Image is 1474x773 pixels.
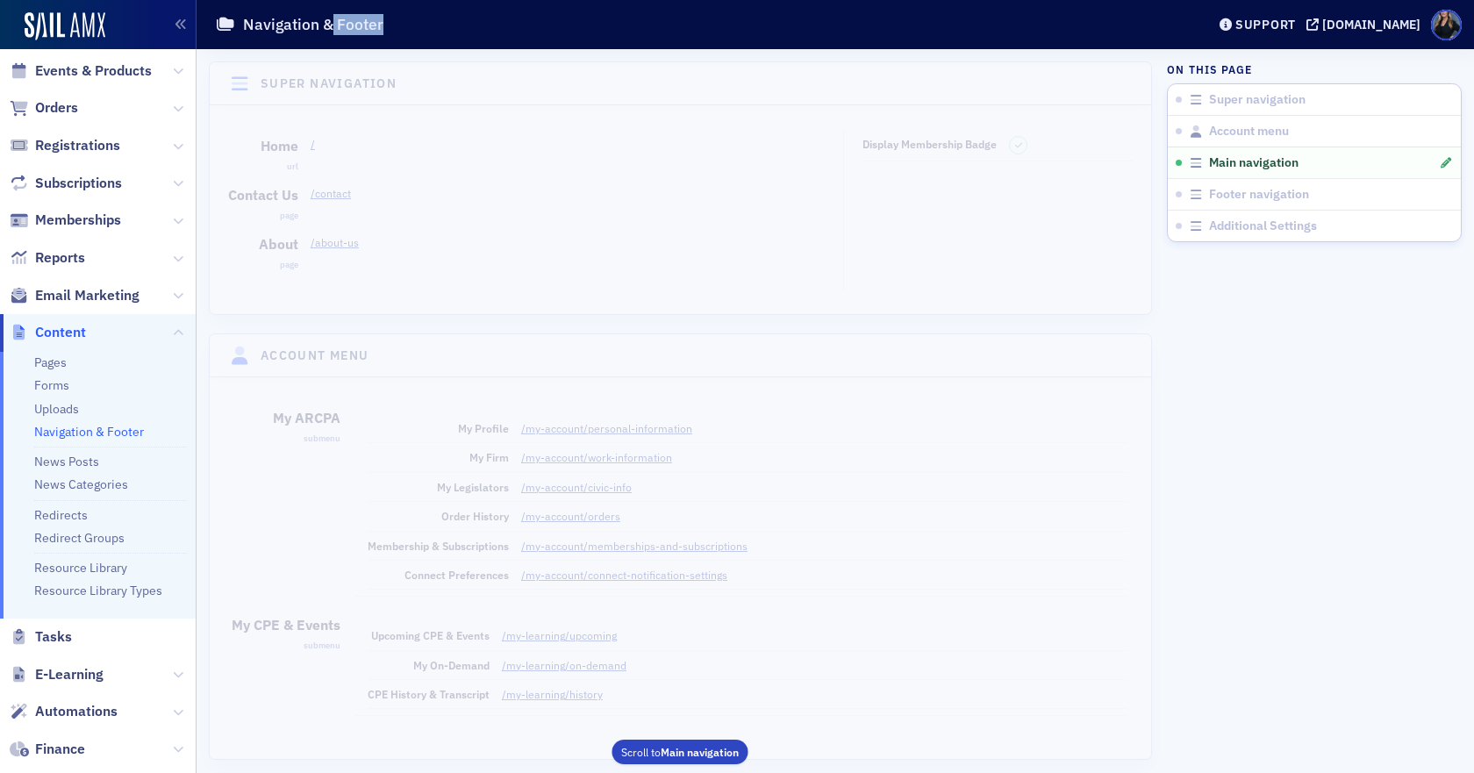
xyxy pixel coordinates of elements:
[280,210,298,221] span: page
[228,234,298,255] h3: About
[311,185,364,201] a: /contact
[311,136,328,152] a: /
[35,323,86,342] span: Content
[404,568,509,582] span: Connect Preferences
[10,98,78,118] a: Orders
[35,211,121,230] span: Memberships
[34,401,79,417] a: Uploads
[441,509,509,523] span: Order History
[1431,10,1462,40] span: Profile
[10,323,86,342] a: Content
[1322,17,1420,32] div: [DOMAIN_NAME]
[35,286,140,305] span: Email Marketing
[502,657,640,673] a: /my-learning/on-demand
[35,98,78,118] span: Orders
[34,583,162,598] a: Resource Library Types
[10,174,122,193] a: Subscriptions
[261,75,397,93] h4: Super navigation
[228,136,298,157] h3: Home
[232,615,340,636] h3: My CPE & Events
[261,347,369,365] h4: Account menu
[469,450,509,464] span: My Firm
[35,740,85,759] span: Finance
[521,567,741,583] a: /my-account/connect-notification-settings
[232,408,340,429] h3: My ARCPA
[243,14,383,35] h1: Navigation & Footer
[35,627,72,647] span: Tasks
[1167,61,1462,77] h4: On this page
[458,421,509,435] span: My Profile
[368,539,509,553] span: Membership & Subscriptions
[280,259,298,270] span: page
[502,686,616,702] a: /my-learning/history
[368,687,490,701] span: CPE History & Transcript
[10,211,121,230] a: Memberships
[10,665,104,684] a: E-Learning
[1235,17,1296,32] div: Support
[34,377,69,393] a: Forms
[34,424,144,440] a: Navigation & Footer
[35,702,118,721] span: Automations
[413,658,490,672] span: My On-Demand
[34,530,125,546] a: Redirect Groups
[862,137,997,151] span: Display Membership Badge
[25,12,105,40] img: SailAMX
[521,420,705,436] a: /my-account/personal-information
[10,286,140,305] a: Email Marketing
[287,161,298,172] span: url
[35,61,152,81] span: Events & Products
[10,740,85,759] a: Finance
[1209,124,1289,140] span: Account menu
[521,508,633,524] a: /my-account/orders
[521,538,761,554] a: /my-account/memberships-and-subscriptions
[10,248,85,268] a: Reports
[35,174,122,193] span: Subscriptions
[35,665,104,684] span: E-Learning
[10,702,118,721] a: Automations
[1209,155,1299,171] span: Main navigation
[521,449,685,465] a: /my-account/work-information
[34,507,88,523] a: Redirects
[10,61,152,81] a: Events & Products
[10,627,72,647] a: Tasks
[521,479,645,495] a: /my-account/civic-info
[612,740,748,764] button: Scroll toMain navigation
[34,454,99,469] a: News Posts
[35,248,85,268] span: Reports
[311,234,372,250] a: /about-us
[1209,218,1317,234] span: Additional Settings
[304,433,340,444] span: submenu
[35,136,120,155] span: Registrations
[304,640,340,651] span: submenu
[1209,187,1309,203] span: Footer navigation
[661,744,739,758] span: Main navigation
[34,354,67,370] a: Pages
[437,480,509,494] span: My Legislators
[502,627,630,643] a: /my-learning/upcoming
[34,560,127,576] a: Resource Library
[34,476,128,492] a: News Categories
[1209,92,1306,108] span: Super navigation
[10,136,120,155] a: Registrations
[371,628,490,642] span: Upcoming CPE & Events
[228,185,298,206] h3: Contact Us
[1306,18,1427,31] button: [DOMAIN_NAME]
